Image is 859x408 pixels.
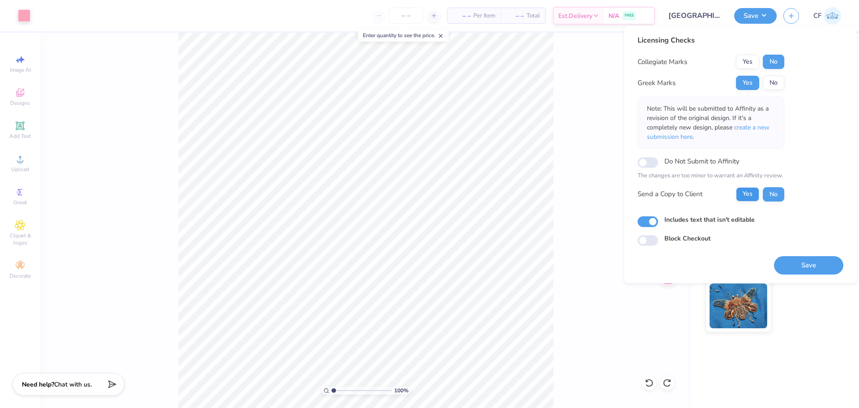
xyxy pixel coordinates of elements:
[813,7,841,25] a: CF
[10,99,30,107] span: Designs
[54,380,92,389] span: Chat with us.
[389,8,424,24] input: – –
[763,187,784,202] button: No
[506,11,524,21] span: – –
[774,256,843,275] button: Save
[736,55,759,69] button: Yes
[763,55,784,69] button: No
[11,166,29,173] span: Upload
[736,76,759,90] button: Yes
[4,232,36,246] span: Clipart & logos
[473,11,495,21] span: Per Item
[638,78,676,88] div: Greek Marks
[638,189,702,199] div: Send a Copy to Client
[453,11,471,21] span: – –
[710,283,767,328] img: Metallic & Glitter
[9,133,31,140] span: Add Text
[813,11,821,21] span: CF
[638,57,687,67] div: Collegiate Marks
[625,13,634,19] span: FREE
[647,104,775,142] p: Note: This will be submitted to Affinity as a revision of the original design. If it's a complete...
[736,187,759,202] button: Yes
[664,215,755,224] label: Includes text that isn't editable
[608,11,619,21] span: N/A
[10,66,31,73] span: Image AI
[664,155,740,167] label: Do Not Submit to Affinity
[358,29,449,42] div: Enter quantity to see the price.
[638,172,784,180] p: The changes are too minor to warrant an Affinity review.
[763,76,784,90] button: No
[664,234,710,243] label: Block Checkout
[638,35,784,46] div: Licensing Checks
[824,7,841,25] img: Cholo Fernandez
[9,272,31,279] span: Decorate
[13,199,27,206] span: Greek
[394,387,408,395] span: 100 %
[734,8,777,24] button: Save
[662,7,727,25] input: Untitled Design
[22,380,54,389] strong: Need help?
[527,11,540,21] span: Total
[558,11,592,21] span: Est. Delivery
